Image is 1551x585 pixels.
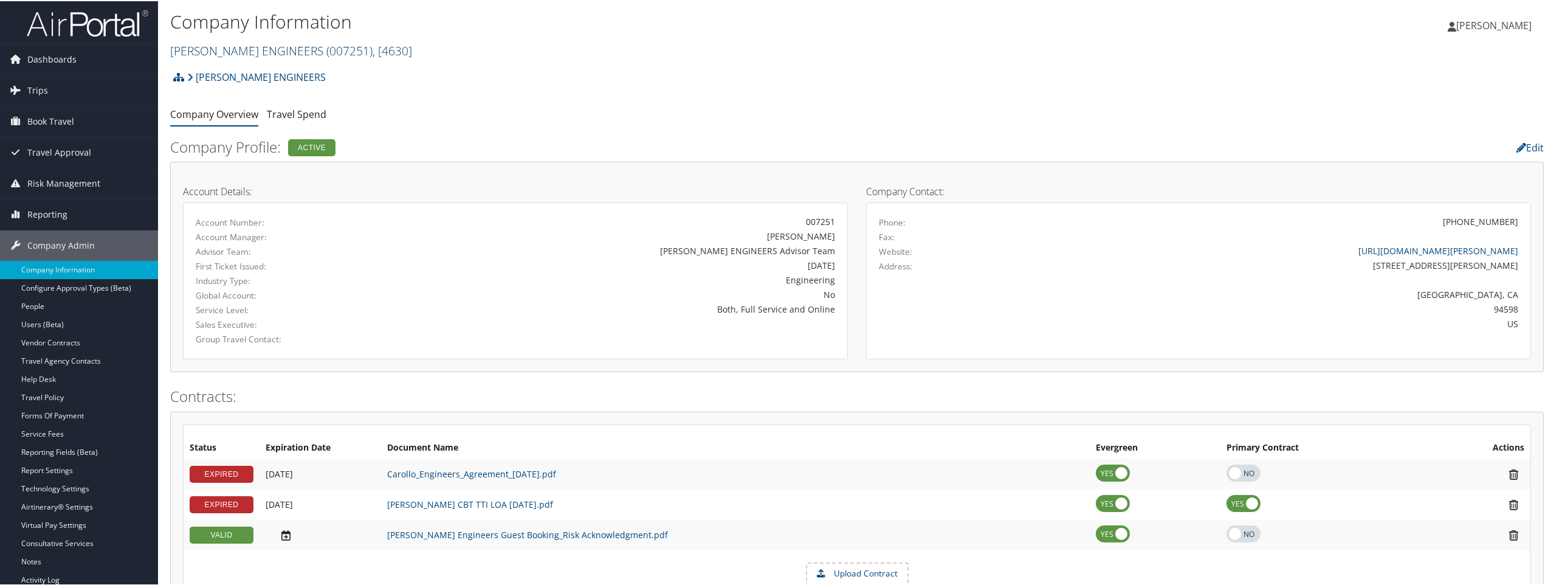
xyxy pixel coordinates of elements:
span: [DATE] [266,497,293,509]
label: Service Level: [196,303,397,315]
span: , [ 4630 ] [373,41,412,58]
div: [PHONE_NUMBER] [1443,214,1518,227]
a: [PERSON_NAME] [1448,6,1544,43]
th: Expiration Date [260,436,381,458]
a: [PERSON_NAME] ENGINEERS [187,64,326,88]
h2: Contracts: [170,385,1544,406]
div: Add/Edit Date [266,498,375,509]
div: Add/Edit Date [266,528,375,541]
label: Advisor Team: [196,244,397,257]
th: Document Name [381,436,1090,458]
div: VALID [190,525,253,542]
label: Fax: [879,230,895,242]
span: ( 007251 ) [326,41,373,58]
th: Evergreen [1090,436,1220,458]
div: Active [288,138,335,155]
div: Both, Full Service and Online [415,302,835,314]
div: [STREET_ADDRESS][PERSON_NAME] [1044,258,1519,271]
label: Global Account: [196,288,397,300]
div: [GEOGRAPHIC_DATA], CA [1044,287,1519,300]
div: 007251 [415,214,835,227]
div: US [1044,316,1519,329]
th: Primary Contract [1220,436,1425,458]
label: Address: [879,259,912,271]
span: Company Admin [27,229,95,260]
label: Industry Type: [196,274,397,286]
label: Account Number: [196,215,397,227]
a: Travel Spend [267,106,326,120]
div: 94598 [1044,302,1519,314]
span: Risk Management [27,167,100,198]
a: [PERSON_NAME] Engineers Guest Booking_Risk Acknowledgment.pdf [387,528,668,539]
a: Edit [1516,140,1544,153]
th: Status [184,436,260,458]
div: EXPIRED [190,465,253,482]
span: Travel Approval [27,136,91,167]
th: Actions [1425,436,1530,458]
div: No [415,287,835,300]
a: [PERSON_NAME] CBT TTI LOA [DATE].pdf [387,497,553,509]
a: [PERSON_NAME] ENGINEERS [170,41,412,58]
span: Trips [27,74,48,105]
span: [PERSON_NAME] [1456,18,1532,31]
i: Remove Contract [1503,467,1524,480]
h1: Company Information [170,8,1086,33]
img: airportal-logo.png [27,8,148,36]
label: Upload Contract [807,562,907,583]
label: Sales Executive: [196,317,397,330]
div: Engineering [415,272,835,285]
div: [PERSON_NAME] ENGINEERS Advisor Team [415,243,835,256]
label: Account Manager: [196,230,397,242]
span: [DATE] [266,467,293,479]
i: Remove Contract [1503,528,1524,541]
h4: Account Details: [183,185,848,195]
label: Website: [879,244,912,257]
div: [PERSON_NAME] [415,229,835,241]
div: Add/Edit Date [266,468,375,479]
a: Carollo_Engineers_Agreement_[DATE].pdf [387,467,556,479]
label: Group Travel Contact: [196,332,397,344]
span: Dashboards [27,43,77,74]
h4: Company Contact: [866,185,1531,195]
span: Book Travel [27,105,74,136]
a: [URL][DOMAIN_NAME][PERSON_NAME] [1358,244,1518,255]
h2: Company Profile: [170,136,1080,156]
a: Company Overview [170,106,258,120]
label: First Ticket Issued: [196,259,397,271]
div: [DATE] [415,258,835,271]
label: Phone: [879,215,906,227]
div: EXPIRED [190,495,253,512]
i: Remove Contract [1503,497,1524,510]
span: Reporting [27,198,67,229]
